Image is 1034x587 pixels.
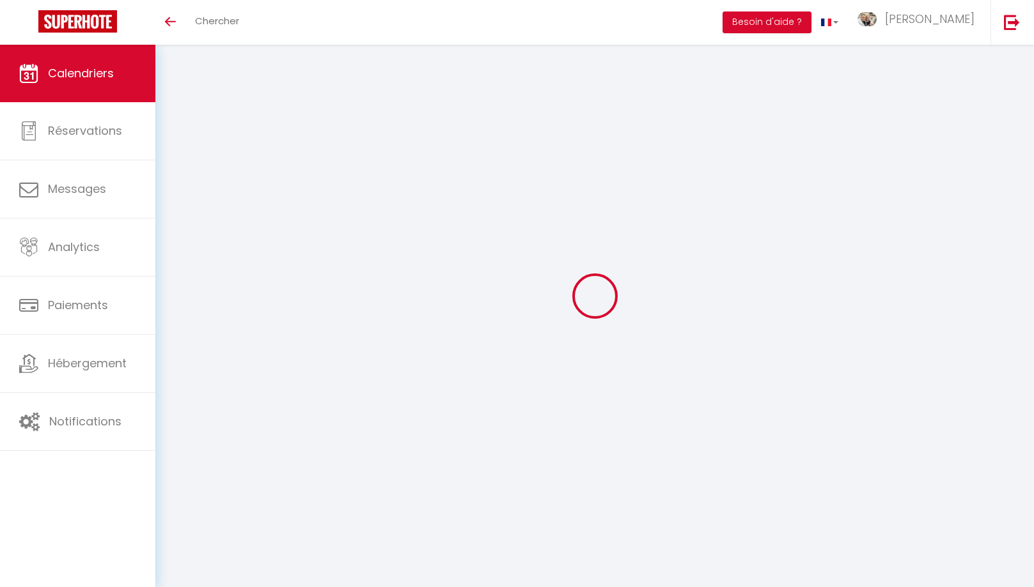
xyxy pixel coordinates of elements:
span: Messages [48,181,106,197]
img: logout [1004,14,1020,30]
span: Réservations [48,123,122,139]
span: Analytics [48,239,100,255]
span: Paiements [48,297,108,313]
span: [PERSON_NAME] [885,11,975,27]
span: Hébergement [48,355,127,371]
button: Besoin d'aide ? [723,11,811,33]
span: Chercher [195,14,239,27]
img: Super Booking [38,10,117,33]
img: ... [858,12,877,27]
span: Notifications [49,413,121,429]
span: Calendriers [48,65,114,81]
